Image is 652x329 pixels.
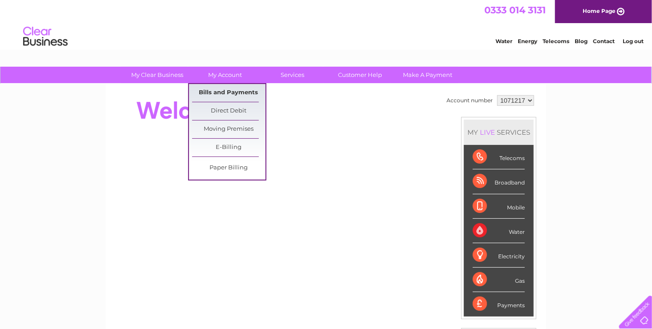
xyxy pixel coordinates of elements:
[444,93,495,108] td: Account number
[256,67,330,83] a: Services
[473,145,525,169] div: Telecoms
[192,120,266,138] a: Moving Premises
[473,268,525,292] div: Gas
[623,38,644,44] a: Log out
[543,38,569,44] a: Telecoms
[192,139,266,156] a: E-Billing
[473,194,525,219] div: Mobile
[189,67,262,83] a: My Account
[324,67,397,83] a: Customer Help
[473,243,525,268] div: Electricity
[121,67,194,83] a: My Clear Business
[117,5,537,43] div: Clear Business is a trading name of Verastar Limited (registered in [GEOGRAPHIC_DATA] No. 3667643...
[23,23,68,50] img: logo.png
[192,84,266,102] a: Bills and Payments
[464,120,534,145] div: MY SERVICES
[518,38,537,44] a: Energy
[473,292,525,316] div: Payments
[192,102,266,120] a: Direct Debit
[391,67,465,83] a: Make A Payment
[593,38,615,44] a: Contact
[192,159,266,177] a: Paper Billing
[575,38,588,44] a: Blog
[473,169,525,194] div: Broadband
[473,219,525,243] div: Water
[495,38,512,44] a: Water
[478,128,497,136] div: LIVE
[484,4,546,16] a: 0333 014 3131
